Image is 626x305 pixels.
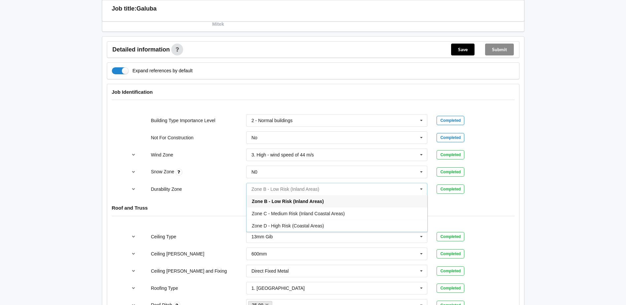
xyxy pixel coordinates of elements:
div: 600mm [251,252,267,256]
label: Roofing Type [151,286,178,291]
div: 13mm Gib [251,234,273,239]
button: reference-toggle [127,282,140,294]
div: 3. High - wind speed of 44 m/s [251,152,314,157]
div: Completed [437,133,464,142]
label: Expand references by default [112,67,193,74]
div: Completed [437,284,464,293]
label: Ceiling [PERSON_NAME] and Fixing [151,268,227,274]
span: Zone B - Low Risk (Inland Areas) [252,199,324,204]
label: Not For Construction [151,135,193,140]
div: 2 - Normal buildings [251,118,293,123]
div: Completed [437,116,464,125]
button: reference-toggle [127,231,140,243]
button: reference-toggle [127,166,140,178]
div: 1. [GEOGRAPHIC_DATA] [251,286,305,290]
div: No [251,135,257,140]
span: Zone D - High Risk (Coastal Areas) [252,223,324,228]
h3: Galuba [137,5,157,13]
label: Wind Zone [151,152,173,157]
h4: Roof and Truss [112,205,514,211]
div: Completed [437,266,464,276]
button: Save [451,44,475,55]
label: Ceiling [PERSON_NAME] [151,251,204,256]
span: Zone C - Medium Risk (Inland Coastal Areas) [252,211,345,216]
div: Direct Fixed Metal [251,269,289,273]
button: reference-toggle [127,149,140,161]
div: Completed [437,150,464,159]
label: Snow Zone [151,169,176,174]
label: Ceiling Type [151,234,176,239]
div: Completed [437,232,464,241]
div: Completed [437,249,464,258]
button: reference-toggle [127,265,140,277]
label: Building Type Importance Level [151,118,215,123]
span: Detailed information [113,47,170,52]
h3: Job title: [112,5,137,13]
button: reference-toggle [127,183,140,195]
div: Completed [437,167,464,177]
h4: Job Identification [112,89,514,95]
div: Completed [437,185,464,194]
button: reference-toggle [127,248,140,260]
div: N0 [251,170,257,174]
label: Durability Zone [151,186,182,192]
